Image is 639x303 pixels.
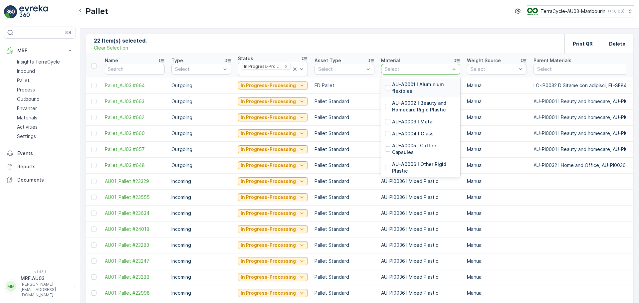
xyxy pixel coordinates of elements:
div: Toggle Row Selected [91,227,97,232]
input: Search [105,64,165,75]
span: 15 [37,142,42,148]
p: MRF [17,47,63,54]
td: Pallet Standard [311,125,378,141]
p: In Progress-Processing [241,130,296,137]
p: In Progress-Processing [241,242,296,248]
td: Pallet Standard [311,157,378,173]
div: Toggle Row Selected [91,242,97,248]
td: Manual [464,125,530,141]
img: image_D6FFc8H.png [527,8,538,15]
td: AU-PI0036 I Mixed Plastic [378,253,464,269]
button: In Progress-Processing [238,97,308,105]
p: In Progress-Processing [241,98,296,105]
p: Activities [17,124,38,130]
p: Select [175,66,221,73]
td: Manual [464,269,530,285]
td: Pallet Standard [311,173,378,189]
span: Net Weight : [6,131,35,137]
button: In Progress-Processing [238,193,308,201]
td: Manual [464,109,530,125]
td: Manual [464,93,530,109]
a: Envanter [14,104,76,113]
p: In Progress-Processing [241,178,296,185]
p: MRF.AU03 [21,275,70,282]
button: In Progress-Processing [238,81,308,89]
p: [PERSON_NAME][EMAIL_ADDRESS][DOMAIN_NAME] [21,282,70,298]
p: Select [471,66,517,73]
td: Incoming [168,189,235,205]
p: Parent Materials [533,57,571,64]
p: Materials [17,114,37,121]
td: AU-PI0036 I Mixed Plastic [378,173,464,189]
td: Incoming [168,173,235,189]
div: Toggle Row Selected [91,147,97,152]
p: In Progress-Processing [241,226,296,232]
div: In Progress-Processing [242,63,282,70]
td: Outgoing [168,77,235,93]
td: Manual [464,253,530,269]
td: Pallet Standard [311,285,378,301]
p: TerraCycle-AU03-Mambourin [540,8,605,15]
td: AU-PI0036 I Mixed Plastic [378,221,464,237]
div: Toggle Row Selected [91,179,97,184]
p: Clear Selection [94,45,128,51]
p: Inbound [17,68,35,75]
button: MMMRF.AU03[PERSON_NAME][EMAIL_ADDRESS][DOMAIN_NAME] [4,275,76,298]
a: Activities [14,122,76,132]
p: AU01_Pallet_AU01 #750 [288,6,350,14]
a: Pallet_AU03 #648 [105,162,165,169]
td: Pallet Standard [311,189,378,205]
a: Outbound [14,94,76,104]
td: Manual [464,141,530,157]
a: AU01_Pallet #24018 [105,226,165,232]
td: Incoming [168,237,235,253]
td: Manual [464,285,530,301]
p: In Progress-Processing [241,82,296,89]
button: In Progress-Processing [238,113,308,121]
p: Documents [17,177,73,183]
a: AU01_Pallet #23634 [105,210,165,217]
button: In Progress-Processing [238,273,308,281]
span: v 1.48.1 [4,270,76,274]
span: Name : [6,290,22,295]
a: Pallet_AU03 #664 [105,82,165,89]
button: TerraCycle-AU03-Mambourin(+10:00) [527,5,634,17]
td: Incoming [168,253,235,269]
td: Pallet Standard [311,93,378,109]
td: Manual [464,77,530,93]
td: AU-A0001 I Aluminium flexibles [378,141,464,157]
button: In Progress-Processing [238,145,308,153]
td: Outgoing [168,157,235,173]
span: Name : [6,109,22,115]
a: Insights TerraCycle [14,57,76,67]
span: Asset Type : [6,153,35,159]
p: In Progress-Processing [241,290,296,296]
a: AU01_Pallet #23555 [105,194,165,201]
span: AU01_Pallet #23283 [105,242,165,248]
p: In Progress-Processing [241,146,296,153]
td: Pallet Standard [311,221,378,237]
button: MRF [4,44,76,57]
p: In Progress-Processing [241,210,296,217]
td: AU-A0001 I Aluminium flexibles [378,93,464,109]
div: Toggle Row Selected [91,195,97,200]
span: Total Weight : [6,120,39,126]
a: Documents [4,173,76,187]
td: Pallet Standard [311,205,378,221]
p: AU01_Pallet #23721 [293,186,345,194]
p: Name [105,57,118,64]
p: Process [17,86,35,93]
a: AU01_Pallet #23247 [105,258,165,264]
span: AU01_Pallet #23329 [105,178,165,185]
button: In Progress-Processing [238,257,308,265]
a: Pallet_AU03 #662 [105,114,165,121]
p: AU-A0003 I Metal [392,118,434,125]
div: MM [6,281,16,292]
a: Pallet_AU03 #663 [105,98,165,105]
